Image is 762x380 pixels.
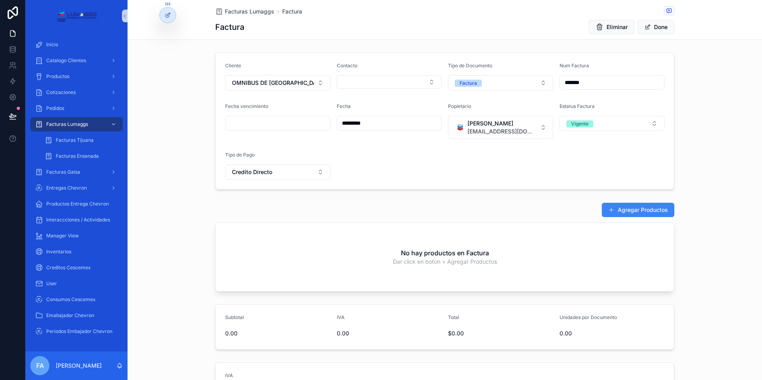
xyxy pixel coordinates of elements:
a: Creditos Cescemex [30,261,123,275]
span: IVA [225,372,233,378]
span: Unidades por Documento [560,314,617,320]
a: Manager View [30,229,123,243]
img: App logo [56,10,96,22]
a: Productos [30,69,123,84]
span: Facturas Lumaggs [225,8,274,16]
span: Tipo de Pago [225,152,255,158]
a: Inventarios [30,245,123,259]
span: Total [448,314,459,320]
span: Fecha [337,103,351,109]
span: Pedidos [46,105,64,112]
span: Inventarios [46,249,71,255]
a: Emabajador Chevron [30,308,123,323]
button: Select Button [337,75,442,89]
span: $0.00 [448,329,553,337]
button: Done [638,20,674,34]
span: Cliente [225,63,241,69]
span: [PERSON_NAME] [467,119,537,127]
div: Factura [460,80,477,87]
a: User [30,276,123,291]
a: Facturas Ensenada [40,149,123,163]
span: FA [36,361,44,370]
span: Creditos Cescemex [46,264,91,271]
button: Select Button [225,75,330,90]
a: Facturas Tijuana [40,133,123,147]
span: Catalogo Clientes [46,57,86,64]
span: Facturas Tijuana [56,137,94,143]
span: Tipo de Documento [448,63,492,69]
button: Select Button [448,75,553,90]
a: Facturas Lumaggs [30,117,123,131]
span: OMNIBUS DE [GEOGRAPHIC_DATA] [232,79,314,87]
span: Consumos Cescemex [46,296,96,303]
span: 0.00 [225,329,330,337]
span: 0.00 [560,329,665,337]
span: Facturas Galsa [46,169,80,175]
span: Emabajador Chevron [46,312,94,319]
span: Dar click en boton + Agregar Productos [393,258,497,266]
span: Inicio [46,41,58,48]
span: Estatus Factura [560,103,595,109]
span: Periodos Embajador Chevron [46,328,112,335]
span: Contacto [337,63,357,69]
span: User [46,280,57,287]
p: [PERSON_NAME] [56,362,102,370]
h1: Factura [215,22,244,33]
a: Facturas Lumaggs [215,8,274,16]
a: Consumos Cescemex [30,292,123,307]
button: Select Button [560,116,665,131]
span: Fecha vencimiento [225,103,268,109]
span: Productos [46,73,69,80]
span: [EMAIL_ADDRESS][DOMAIN_NAME] [467,127,537,135]
span: Facturas Lumaggs [46,121,88,127]
a: Catalogo Clientes [30,53,123,68]
span: Num Factura [560,63,589,69]
a: Interaccciones / Actividades [30,213,123,227]
span: Subtotal [225,314,244,320]
a: Inicio [30,37,123,52]
span: 0.00 [337,329,442,337]
span: Cotizaciones [46,89,76,96]
a: Facturas Galsa [30,165,123,179]
span: Credito Directo [232,168,272,176]
button: Select Button [448,116,553,139]
a: Entregas Chevron [30,181,123,195]
span: Facturas Ensenada [56,153,99,159]
div: Vigente [571,120,589,127]
span: Entregas Chevron [46,185,87,191]
span: Manager View [46,233,79,239]
a: Factura [282,8,302,16]
h2: No hay productos en Factura [401,248,489,258]
a: Periodos Embajador Chevron [30,324,123,339]
button: Select Button [225,165,330,180]
span: Productos Entrega Chevron [46,201,109,207]
button: Agregar Productos [602,203,674,217]
span: Eliminar [607,23,628,31]
a: Productos Entrega Chevron [30,197,123,211]
span: Popietario [448,103,471,109]
a: Pedidos [30,101,123,116]
span: Interaccciones / Actividades [46,217,110,223]
span: IVA [337,314,345,320]
a: Cotizaciones [30,85,123,100]
div: scrollable content [26,32,128,349]
button: Eliminar [589,20,634,34]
